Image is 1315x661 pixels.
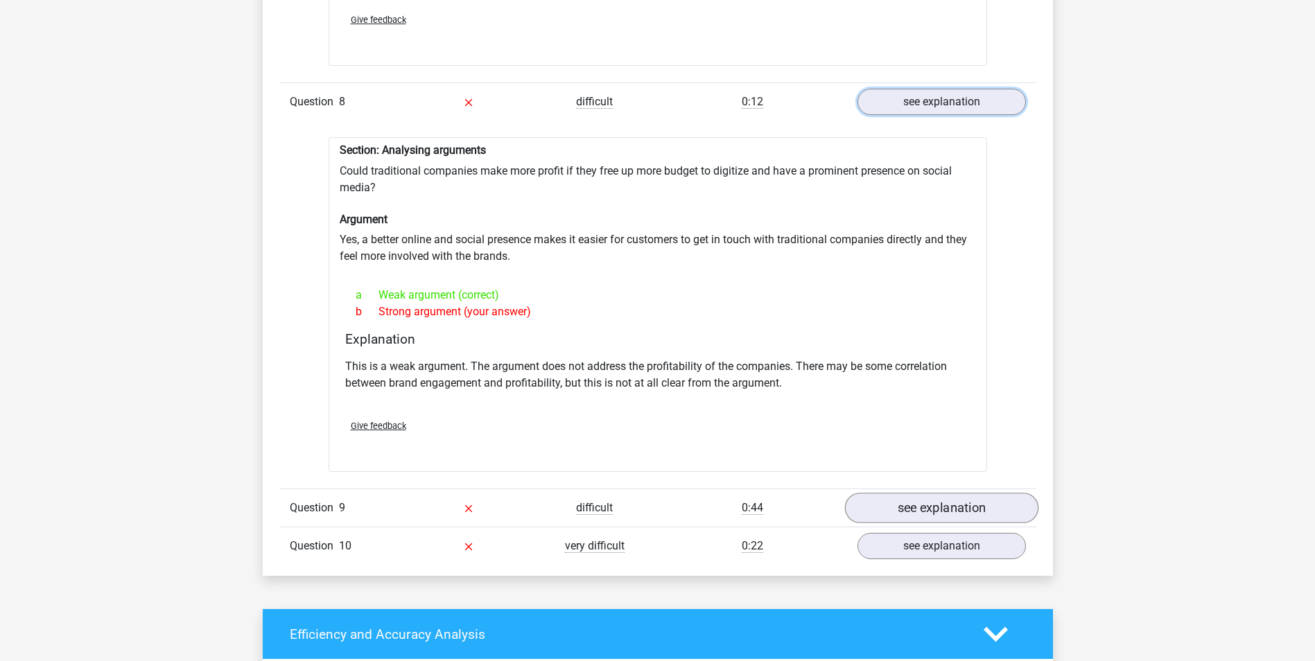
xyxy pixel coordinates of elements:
[345,303,970,320] div: Strong argument (your answer)
[351,15,406,25] span: Give feedback
[339,95,345,108] span: 8
[339,539,351,552] span: 10
[340,143,976,157] h6: Section: Analysing arguments
[742,95,763,109] span: 0:12
[290,626,963,642] h4: Efficiency and Accuracy Analysis
[351,421,406,431] span: Give feedback
[857,533,1026,559] a: see explanation
[345,331,970,347] h4: Explanation
[576,501,613,515] span: difficult
[742,539,763,553] span: 0:22
[290,500,339,516] span: Question
[345,287,970,303] div: Weak argument (correct)
[339,501,345,514] span: 9
[565,539,625,553] span: very difficult
[329,137,987,472] div: Could traditional companies make more profit if they free up more budget to digitize and have a p...
[844,493,1038,523] a: see explanation
[345,358,970,391] p: This is a weak argument. The argument does not address the profitability of the companies. There ...
[290,538,339,554] span: Question
[290,94,339,110] span: Question
[356,287,378,303] span: a
[356,303,378,320] span: b
[340,213,976,226] h6: Argument
[857,89,1026,115] a: see explanation
[576,95,613,109] span: difficult
[742,501,763,515] span: 0:44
